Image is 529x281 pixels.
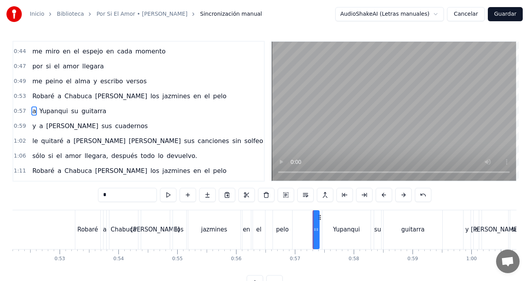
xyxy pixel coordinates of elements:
div: los [175,225,184,234]
div: 0:59 [407,256,418,262]
span: en [193,166,202,175]
span: jazmines [162,166,191,175]
span: Robaré [31,92,55,101]
span: en [62,47,71,56]
div: a [103,225,106,234]
span: alma [74,77,91,86]
span: 1:11 [14,167,26,175]
span: todo [140,151,156,160]
div: [PERSON_NAME] [471,225,520,234]
span: escribo [100,77,124,86]
span: 1:02 [14,137,26,145]
span: su [70,107,79,116]
span: y [31,121,36,130]
div: su [374,225,381,234]
span: sólo [31,151,45,160]
div: 1:00 [466,256,477,262]
span: el [73,47,80,56]
span: sus [101,121,113,130]
div: 0:53 [55,256,65,262]
span: me [31,47,43,56]
span: amor [64,151,82,160]
span: peino [45,77,64,86]
span: [PERSON_NAME] [128,136,182,145]
div: Yupanqui [333,225,360,234]
span: Chabuca [64,166,93,175]
span: 0:53 [14,92,26,100]
a: Inicio [30,10,44,18]
a: Chat abierto [496,250,520,273]
span: a [57,92,62,101]
span: me [31,77,43,86]
span: los [149,166,160,175]
span: a [31,107,37,116]
span: Sincronización manual [200,10,262,18]
span: 0:49 [14,77,26,85]
div: pelo [276,225,289,234]
span: a [66,136,71,145]
span: 0:47 [14,62,26,70]
span: quitaré [40,136,64,145]
span: el [56,151,63,160]
a: Por Si El Amor • [PERSON_NAME] [96,10,187,18]
span: pelo [212,166,227,175]
span: sin [231,136,242,145]
span: y [93,77,98,86]
span: llegara, [84,151,109,160]
span: Yupanqui [38,107,69,116]
div: Robaré [77,225,98,234]
span: sus [183,136,195,145]
span: en [193,92,202,101]
div: y [465,225,469,234]
span: 1:06 [14,152,26,160]
span: [PERSON_NAME] [95,92,148,101]
span: guitarra [81,107,107,116]
div: sus [511,225,521,234]
span: versos [125,77,147,86]
span: Chabuca [64,92,93,101]
div: 0:54 [113,256,124,262]
span: pelo [212,92,227,101]
span: a [38,121,44,130]
div: 0:56 [231,256,242,262]
span: llegara [82,62,105,71]
div: el [256,225,261,234]
div: 0:57 [290,256,300,262]
span: 0:59 [14,122,26,130]
span: por [31,62,44,71]
span: los [149,92,160,101]
span: a [57,166,62,175]
span: devuelvo. [166,151,198,160]
div: guitarra [401,225,425,234]
div: Chabuca [111,225,136,234]
span: jazmines [162,92,191,101]
span: amor [62,62,80,71]
span: si [45,62,52,71]
span: el [204,92,211,101]
span: momento [135,47,166,56]
span: en [105,47,115,56]
span: cada [116,47,133,56]
div: 0:58 [349,256,359,262]
span: canciones [197,136,230,145]
span: [PERSON_NAME] [73,136,126,145]
span: [PERSON_NAME] [95,166,148,175]
span: le [31,136,38,145]
button: Guardar [488,7,523,21]
span: si [47,151,54,160]
span: miro [45,47,60,56]
span: el [65,77,72,86]
span: el [53,62,60,71]
span: Robaré [31,166,55,175]
img: youka [6,6,22,22]
span: 0:57 [14,107,26,115]
span: [PERSON_NAME] [45,121,99,130]
a: Biblioteca [57,10,84,18]
span: el [204,166,211,175]
div: jazmines [201,225,227,234]
button: Cancelar [447,7,485,21]
div: 0:55 [172,256,183,262]
span: 0:44 [14,48,26,55]
span: espejo [82,47,104,56]
nav: breadcrumb [30,10,262,18]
